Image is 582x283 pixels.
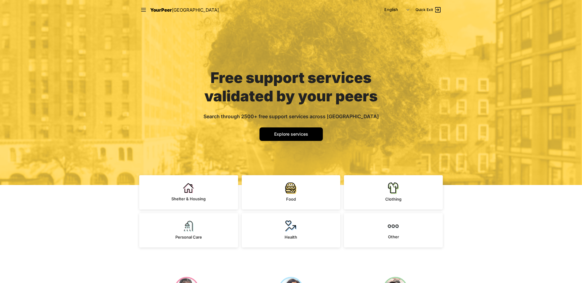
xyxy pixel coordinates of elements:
[139,175,238,209] a: Shelter & Housing
[242,175,341,209] a: Food
[259,127,323,141] a: Explore services
[416,6,442,13] a: Quick Exit
[172,7,219,13] span: [GEOGRAPHIC_DATA]
[344,213,443,247] a: Other
[286,197,296,202] span: Food
[171,196,206,201] span: Shelter & Housing
[285,235,297,240] span: Health
[204,69,378,105] span: Free support services validated by your peers
[385,197,401,202] span: Clothing
[242,213,341,247] a: Health
[175,235,202,240] span: Personal Care
[344,175,443,209] a: Clothing
[274,131,308,137] span: Explore services
[150,6,219,14] a: YourPeer[GEOGRAPHIC_DATA]
[139,213,238,247] a: Personal Care
[150,7,172,13] span: YourPeer
[203,113,379,119] span: Search through 2500+ free support services across [GEOGRAPHIC_DATA]
[416,7,433,12] span: Quick Exit
[388,234,399,239] span: Other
